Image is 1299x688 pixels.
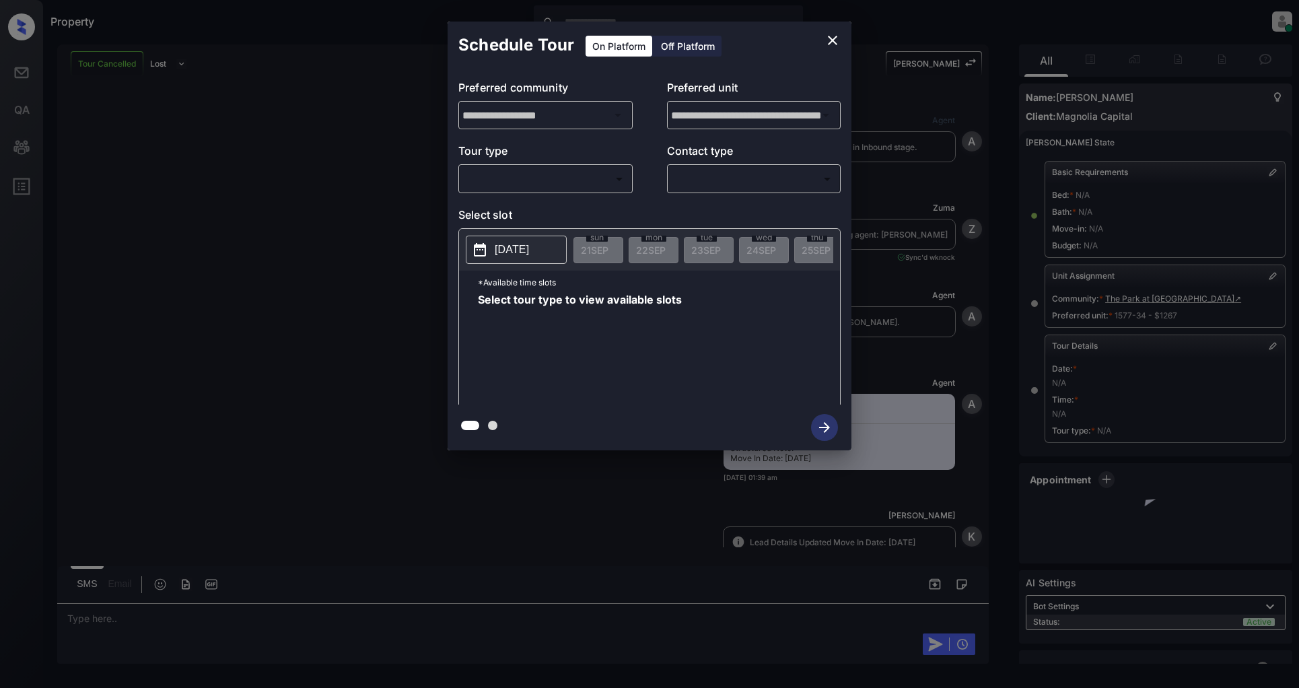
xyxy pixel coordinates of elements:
[667,79,841,101] p: Preferred unit
[458,207,841,228] p: Select slot
[667,143,841,164] p: Contact type
[819,27,846,54] button: close
[586,36,652,57] div: On Platform
[478,271,840,294] p: *Available time slots
[654,36,722,57] div: Off Platform
[478,294,682,402] span: Select tour type to view available slots
[495,242,529,258] p: [DATE]
[448,22,585,69] h2: Schedule Tour
[458,143,633,164] p: Tour type
[466,236,567,264] button: [DATE]
[458,79,633,101] p: Preferred community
